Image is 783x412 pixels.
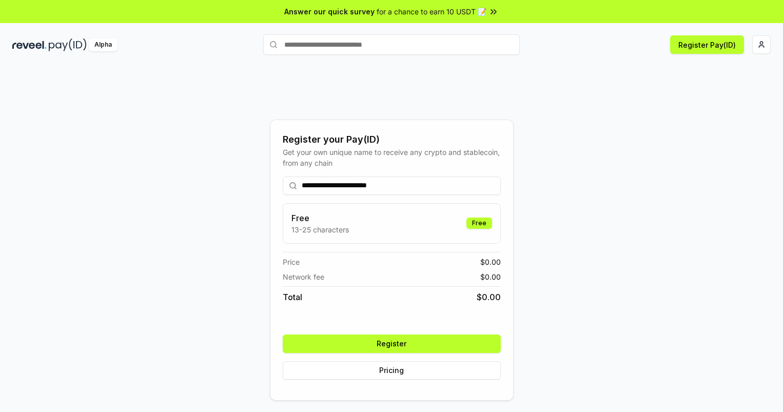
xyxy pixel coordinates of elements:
[283,291,302,303] span: Total
[49,38,87,51] img: pay_id
[89,38,118,51] div: Alpha
[12,38,47,51] img: reveel_dark
[284,6,375,17] span: Answer our quick survey
[283,132,501,147] div: Register your Pay(ID)
[480,271,501,282] span: $ 0.00
[283,335,501,353] button: Register
[283,271,324,282] span: Network fee
[477,291,501,303] span: $ 0.00
[283,257,300,267] span: Price
[291,224,349,235] p: 13-25 characters
[670,35,744,54] button: Register Pay(ID)
[283,361,501,380] button: Pricing
[466,218,492,229] div: Free
[283,147,501,168] div: Get your own unique name to receive any crypto and stablecoin, from any chain
[480,257,501,267] span: $ 0.00
[291,212,349,224] h3: Free
[377,6,486,17] span: for a chance to earn 10 USDT 📝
